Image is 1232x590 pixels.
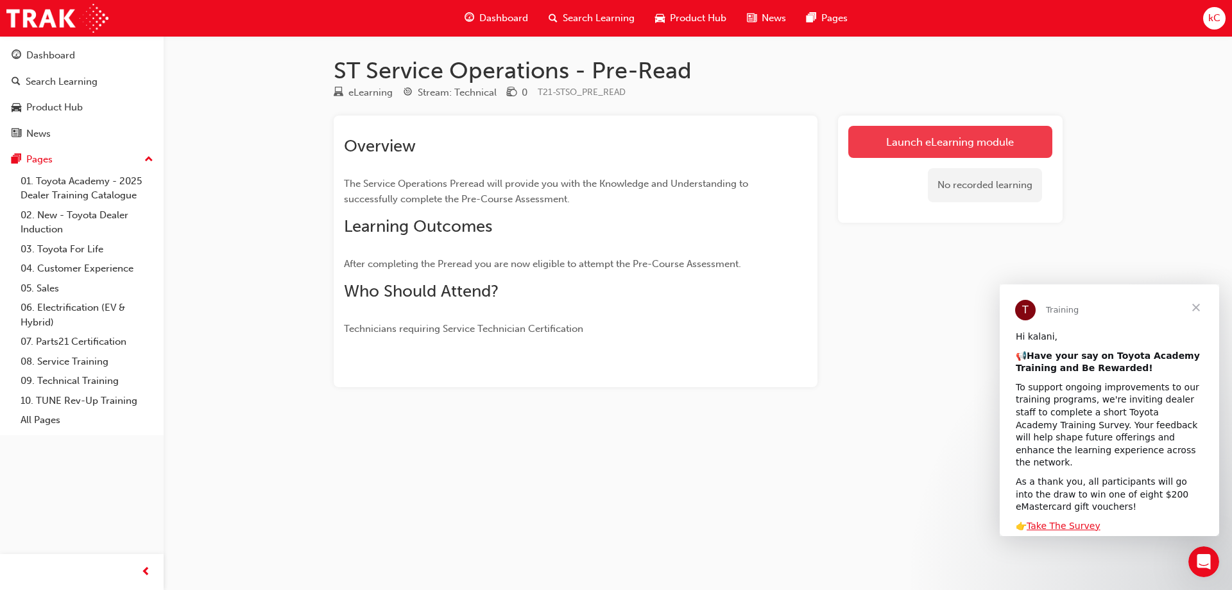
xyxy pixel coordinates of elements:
[928,168,1042,202] div: No recorded learning
[344,281,499,301] span: Who Should Attend?
[344,178,751,205] span: The Service Operations Preread will provide you with the Knowledge and Understanding to successfu...
[737,5,796,31] a: news-iconNews
[1203,7,1226,30] button: kC
[348,85,393,100] div: eLearning
[344,258,741,270] span: After completing the Preread you are now eligible to attempt the Pre-Course Assessment.
[12,50,21,62] span: guage-icon
[26,152,53,167] div: Pages
[1000,284,1219,536] iframe: Intercom live chat message
[15,410,158,430] a: All Pages
[1208,11,1220,26] span: kC
[796,5,858,31] a: pages-iconPages
[538,5,645,31] a: search-iconSearch Learning
[655,10,665,26] span: car-icon
[344,216,492,236] span: Learning Outcomes
[344,323,583,334] span: Technicians requiring Service Technician Certification
[5,148,158,171] button: Pages
[5,44,158,67] a: Dashboard
[5,41,158,148] button: DashboardSearch LearningProduct HubNews
[465,10,474,26] span: guage-icon
[26,48,75,63] div: Dashboard
[12,154,21,166] span: pages-icon
[15,171,158,205] a: 01. Toyota Academy - 2025 Dealer Training Catalogue
[15,298,158,332] a: 06. Electrification (EV & Hybrid)
[848,126,1052,158] a: Launch eLearning module
[507,85,527,101] div: Price
[418,85,497,100] div: Stream: Technical
[334,85,393,101] div: Type
[479,11,528,26] span: Dashboard
[334,87,343,99] span: learningResourceType_ELEARNING-icon
[538,87,626,98] span: Learning resource code
[12,76,21,88] span: search-icon
[15,332,158,352] a: 07. Parts21 Certification
[821,11,848,26] span: Pages
[403,87,413,99] span: target-icon
[522,85,527,100] div: 0
[5,122,158,146] a: News
[12,128,21,140] span: news-icon
[747,10,757,26] span: news-icon
[15,279,158,299] a: 05. Sales
[549,10,558,26] span: search-icon
[6,4,108,33] img: Trak
[403,85,497,101] div: Stream
[26,100,83,115] div: Product Hub
[807,10,816,26] span: pages-icon
[26,126,51,141] div: News
[141,564,151,580] span: prev-icon
[5,70,158,94] a: Search Learning
[15,239,158,259] a: 03. Toyota For Life
[15,371,158,391] a: 09. Technical Training
[15,259,158,279] a: 04. Customer Experience
[762,11,786,26] span: News
[15,352,158,372] a: 08. Service Training
[5,96,158,119] a: Product Hub
[26,74,98,89] div: Search Learning
[15,205,158,239] a: 02. New - Toyota Dealer Induction
[15,391,158,411] a: 10. TUNE Rev-Up Training
[1188,546,1219,577] iframe: Intercom live chat
[563,11,635,26] span: Search Learning
[645,5,737,31] a: car-iconProduct Hub
[454,5,538,31] a: guage-iconDashboard
[344,136,416,156] span: Overview
[670,11,726,26] span: Product Hub
[12,102,21,114] span: car-icon
[144,152,153,168] span: up-icon
[334,56,1063,85] h1: ST Service Operations - Pre-Read
[507,87,517,99] span: money-icon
